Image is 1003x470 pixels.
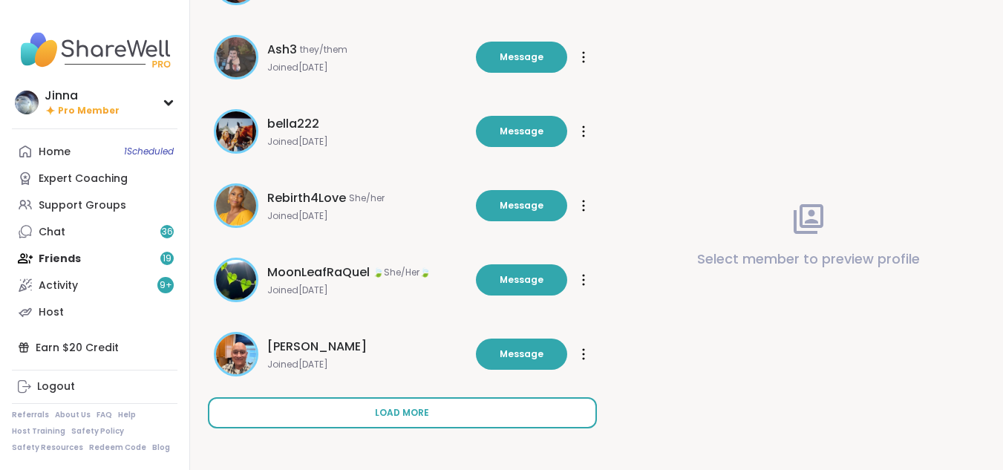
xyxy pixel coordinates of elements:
a: Home1Scheduled [12,138,177,165]
span: 9 + [160,279,172,292]
span: Message [500,125,543,138]
span: bella222 [267,115,319,133]
span: Message [500,50,543,64]
a: Safety Policy [71,426,124,437]
a: Expert Coaching [12,165,177,192]
span: Pro Member [58,105,120,117]
span: MoonLeafRaQuel [267,264,370,281]
a: Host Training [12,426,65,437]
span: Rebirth4Love [267,189,346,207]
a: Chat36 [12,218,177,245]
span: Joined [DATE] [267,136,467,148]
img: Jinna [15,91,39,114]
div: Activity [39,278,78,293]
div: Chat [39,225,65,240]
span: Load more [375,406,429,420]
button: Message [476,339,567,370]
span: Joined [DATE] [267,62,467,74]
p: Select member to preview profile [697,248,920,269]
img: Ash3 [216,37,256,77]
div: Earn $20 Credit [12,334,177,361]
div: Jinna [45,88,120,104]
span: Message [500,199,543,212]
img: bella222 [216,111,256,151]
span: they/them [300,44,347,56]
div: Home [39,145,71,160]
div: Host [39,305,64,320]
a: FAQ [97,410,112,420]
button: Message [476,42,567,73]
button: Message [476,190,567,221]
a: Redeem Code [89,443,146,453]
span: 36 [162,226,173,238]
button: Load more [208,397,597,428]
span: Message [500,347,543,361]
a: Host [12,298,177,325]
span: Ash3 [267,41,297,59]
span: Joined [DATE] [267,284,467,296]
a: Activity9+ [12,272,177,298]
span: [PERSON_NAME] [267,338,367,356]
div: Support Groups [39,198,126,213]
a: Referrals [12,410,49,420]
a: Help [118,410,136,420]
a: Safety Resources [12,443,83,453]
div: Expert Coaching [39,172,128,186]
img: ShareWell Nav Logo [12,24,177,76]
span: 1 Scheduled [124,146,174,157]
img: Rebirth4Love [216,186,256,226]
img: JeffA [216,334,256,374]
span: Joined [DATE] [267,210,467,222]
button: Message [476,116,567,147]
img: MoonLeafRaQuel [216,260,256,300]
span: 🍃She/Her🍃 [373,267,431,278]
a: Support Groups [12,192,177,218]
button: Message [476,264,567,296]
span: She/her [349,192,385,204]
a: About Us [55,410,91,420]
span: Message [500,273,543,287]
a: Blog [152,443,170,453]
a: Logout [12,373,177,400]
div: Logout [37,379,75,394]
span: Joined [DATE] [267,359,467,371]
